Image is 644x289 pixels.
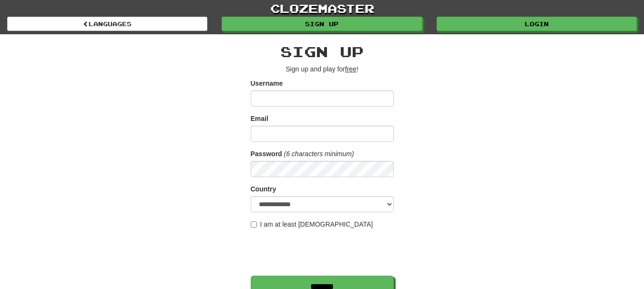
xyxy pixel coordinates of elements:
h2: Sign up [251,44,394,60]
a: Sign up [222,17,422,31]
input: I am at least [DEMOGRAPHIC_DATA] [251,221,257,228]
label: I am at least [DEMOGRAPHIC_DATA] [251,219,373,229]
label: Username [251,79,283,88]
label: Password [251,149,282,159]
a: Languages [7,17,207,31]
p: Sign up and play for ! [251,64,394,74]
u: free [345,65,357,73]
label: Email [251,114,268,123]
iframe: reCAPTCHA [251,234,396,271]
em: (6 characters minimum) [284,150,354,158]
a: Login [437,17,637,31]
label: Country [251,184,276,194]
